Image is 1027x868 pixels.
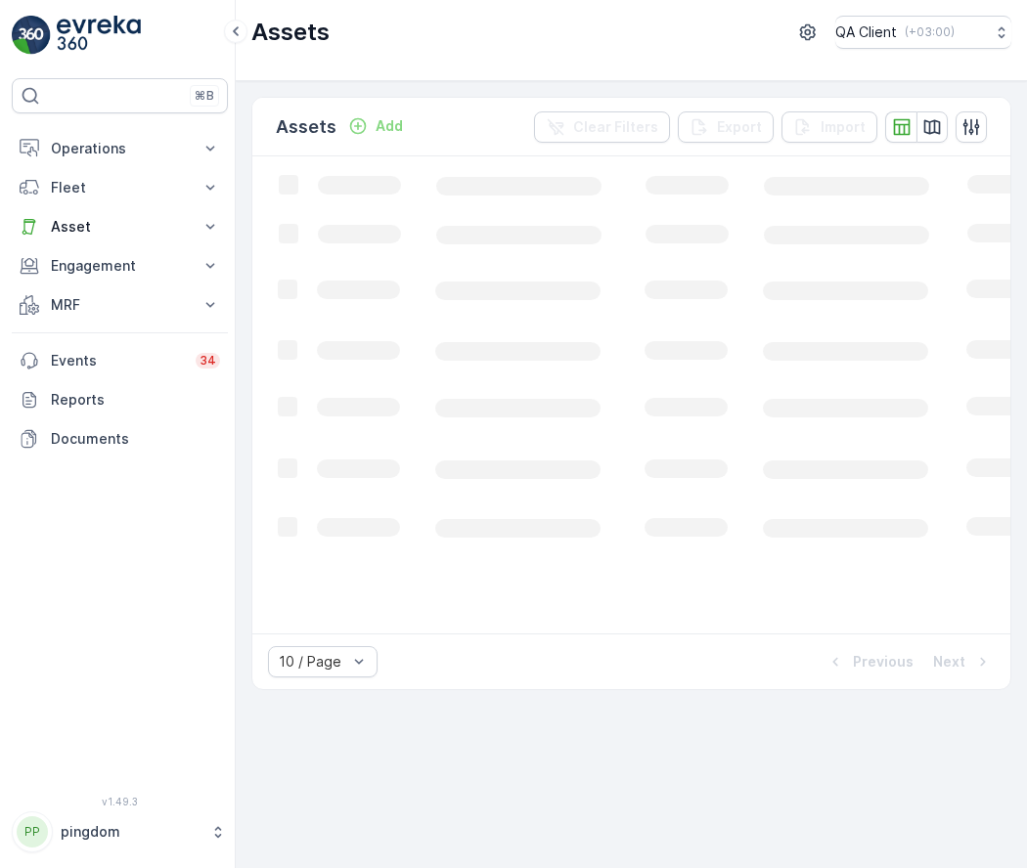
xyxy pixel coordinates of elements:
[12,285,228,325] button: MRF
[51,139,189,158] p: Operations
[12,246,228,285] button: Engagement
[853,652,914,672] p: Previous
[12,207,228,246] button: Asset
[17,816,48,847] div: PP
[821,117,866,137] p: Import
[534,111,670,143] button: Clear Filters
[61,822,201,842] p: pingdom
[573,117,658,137] p: Clear Filters
[835,16,1011,49] button: QA Client(+03:00)
[51,295,189,315] p: MRF
[717,117,762,137] p: Export
[933,652,965,672] p: Next
[195,88,214,104] p: ⌘B
[376,116,403,136] p: Add
[12,380,228,419] a: Reports
[57,16,141,55] img: logo_light-DOdMpM7g.png
[12,811,228,852] button: PPpingdom
[12,341,228,380] a: Events34
[51,351,184,370] p: Events
[781,111,877,143] button: Import
[931,650,995,673] button: Next
[12,168,228,207] button: Fleet
[12,129,228,168] button: Operations
[340,114,411,138] button: Add
[200,353,216,369] p: 34
[51,256,189,276] p: Engagement
[51,429,220,449] p: Documents
[678,111,774,143] button: Export
[276,113,336,141] p: Assets
[251,17,330,48] p: Assets
[12,419,228,458] a: Documents
[835,22,897,42] p: QA Client
[51,390,220,410] p: Reports
[824,650,915,673] button: Previous
[51,217,189,237] p: Asset
[12,16,51,55] img: logo
[12,796,228,807] span: v 1.49.3
[905,24,955,40] p: ( +03:00 )
[51,178,189,197] p: Fleet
